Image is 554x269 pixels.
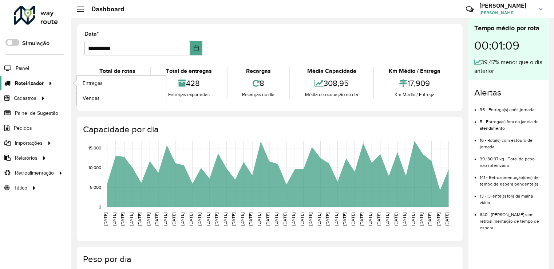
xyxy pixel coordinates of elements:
[300,213,304,226] text: [DATE]
[16,65,29,72] span: Painel
[190,41,202,55] button: Choose Date
[474,23,543,33] div: Tempo médio por rota
[474,33,543,58] div: 00:01:09
[14,184,27,192] span: Tático
[77,76,166,90] a: Entregas
[480,169,543,187] li: 141 - Retroalimentação(ões) de tempo de espera pendente(s)
[474,58,543,75] div: 39,47% menor que o dia anterior
[317,213,321,226] text: [DATE]
[282,213,287,226] text: [DATE]
[15,154,37,162] span: Relatórios
[480,206,543,231] li: 640 - [PERSON_NAME] sem retroalimentação de tempo de espera
[22,39,50,48] label: Simulação
[163,213,168,226] text: [DATE]
[480,101,543,113] li: 35 - Entrega(s) após jornada
[445,213,450,226] text: [DATE]
[351,213,356,226] text: [DATE]
[229,67,288,75] div: Recargas
[84,30,99,38] label: Data
[15,169,54,177] span: Retroalimentação
[265,213,270,226] text: [DATE]
[419,213,424,226] text: [DATE]
[292,91,371,98] div: Média de ocupação no dia
[376,91,454,98] div: Km Médio / Entrega
[15,79,44,87] span: Roteirizador
[83,124,455,135] h4: Capacidade por dia
[479,9,534,16] span: [PERSON_NAME]
[15,139,43,147] span: Importações
[112,213,116,226] text: [DATE]
[291,213,296,226] text: [DATE]
[83,94,100,102] span: Vendas
[229,91,288,98] div: Recargas no dia
[229,75,288,91] div: 8
[436,213,441,226] text: [DATE]
[325,213,330,226] text: [DATE]
[479,2,534,9] h3: [PERSON_NAME]
[88,146,101,151] text: 15,000
[214,213,219,226] text: [DATE]
[99,204,101,209] text: 0
[274,213,279,226] text: [DATE]
[137,213,142,226] text: [DATE]
[15,109,58,117] span: Painel de Sugestão
[189,213,193,226] text: [DATE]
[402,213,407,226] text: [DATE]
[376,213,381,226] text: [DATE]
[342,213,347,226] text: [DATE]
[368,213,373,226] text: [DATE]
[480,150,543,169] li: 39.130,97 kg - Total de peso não roteirizado
[376,67,454,75] div: Km Médio / Entrega
[103,213,108,226] text: [DATE]
[83,254,455,265] h4: Peso por dia
[308,213,313,226] text: [DATE]
[171,213,176,226] text: [DATE]
[462,1,478,17] a: Contato Rápido
[84,5,124,13] h2: Dashboard
[480,113,543,132] li: 5 - Entrega(s) fora da janela de atendimento
[90,185,101,190] text: 5,000
[248,213,253,226] text: [DATE]
[120,213,125,226] text: [DATE]
[292,67,371,75] div: Média Capacidade
[428,213,432,226] text: [DATE]
[180,213,185,226] text: [DATE]
[480,187,543,206] li: 13 - Cliente(s) fora da malha viária
[14,124,32,132] span: Pedidos
[480,132,543,150] li: 16 - Rota(s) com estouro de jornada
[292,75,371,91] div: 308,95
[129,213,134,226] text: [DATE]
[153,67,225,75] div: Total de entregas
[393,213,398,226] text: [DATE]
[153,75,225,91] div: 428
[474,87,543,98] h4: Alertas
[197,213,202,226] text: [DATE]
[153,91,225,98] div: Entregas exportadas
[83,79,103,87] span: Entregas
[146,213,151,226] text: [DATE]
[231,213,236,226] text: [DATE]
[376,75,454,91] div: 17,909
[154,213,159,226] text: [DATE]
[257,213,262,226] text: [DATE]
[334,213,339,226] text: [DATE]
[240,213,245,226] text: [DATE]
[206,213,210,226] text: [DATE]
[14,94,36,102] span: Cadastros
[385,213,389,226] text: [DATE]
[88,165,101,170] text: 10,000
[223,213,227,226] text: [DATE]
[411,213,415,226] text: [DATE]
[359,213,364,226] text: [DATE]
[77,91,166,105] a: Vendas
[86,67,149,75] div: Total de rotas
